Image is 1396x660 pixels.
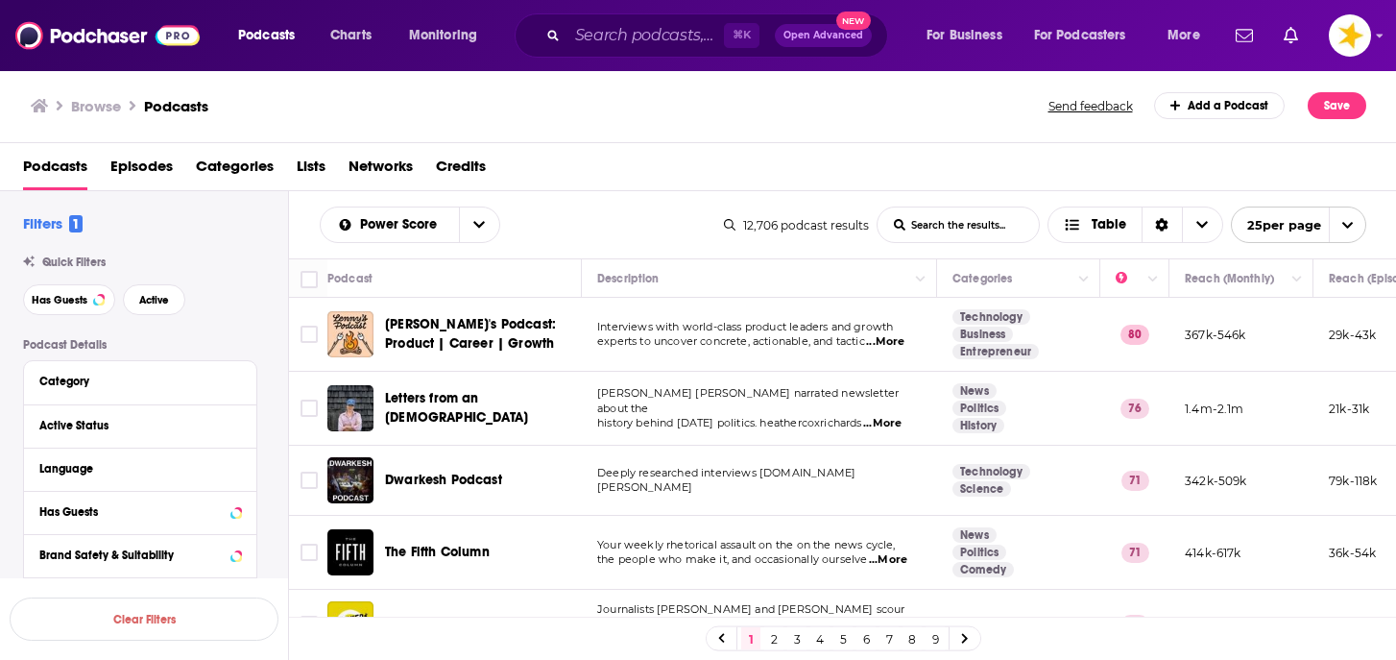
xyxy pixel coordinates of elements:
span: Toggle select row [301,326,318,343]
span: Your weekly rhetorical assault on the on the news cycle, [597,538,896,551]
p: 414k-617k [1185,545,1241,561]
div: Category [39,375,229,388]
p: 71 [1121,471,1149,490]
span: Has Guests [32,295,87,306]
span: For Podcasters [1034,22,1126,49]
span: Podcasts [238,22,295,49]
div: 12,706 podcast results [724,218,869,232]
span: For Business [927,22,1002,49]
a: Podcasts [144,97,208,115]
a: Blocked and Reported [327,601,373,648]
p: 70 [1120,615,1149,634]
span: The Fifth Column [385,544,490,560]
a: The Fifth Column [327,529,373,575]
button: open menu [321,218,459,232]
button: Brand Safety & Suitability [39,543,241,567]
button: open menu [459,208,499,242]
span: Toggle select row [301,544,318,561]
div: Language [39,462,229,476]
img: User Profile [1329,14,1371,57]
a: Politics [952,401,1006,416]
a: Entrepreneur [952,344,1039,359]
h3: Browse [71,97,121,115]
a: Credits [436,151,486,190]
span: 25 per page [1232,210,1321,240]
img: Letters from an American [327,385,373,431]
div: Podcast [327,267,373,290]
button: Column Actions [1072,268,1095,291]
span: Letters from an [DEMOGRAPHIC_DATA] [385,390,528,426]
a: Podcasts [23,151,87,190]
span: history behind [DATE] politics. heathercoxrichards [597,416,862,429]
button: Show profile menu [1329,14,1371,57]
button: open menu [1154,20,1224,51]
p: 21k-31k [1329,401,1369,417]
p: 71 [1121,543,1149,562]
a: 8 [903,627,922,650]
span: Networks [349,151,413,190]
button: Has Guests [39,500,241,524]
span: [PERSON_NAME] [PERSON_NAME] narrated newsletter about the [597,386,899,415]
div: Active Status [39,419,229,432]
span: Quick Filters [42,256,106,269]
button: Category [39,369,241,393]
p: 1.4m-2.1m [1185,401,1244,417]
a: Show notifications dropdown [1228,19,1261,52]
button: Clear Filters [10,598,278,641]
a: Episodes [110,151,173,190]
div: Power Score [1116,267,1143,290]
a: Technology [952,464,1030,479]
a: 4 [810,627,830,650]
span: More [1167,22,1200,49]
span: Power Score [360,218,444,232]
button: open menu [1022,20,1154,51]
span: [PERSON_NAME]'s Podcast: Product | Career | Growth [385,316,556,352]
button: Language [39,456,241,480]
a: 6 [856,627,876,650]
div: Reach (Monthly) [1185,267,1274,290]
a: Podchaser - Follow, Share and Rate Podcasts [15,17,200,54]
p: 80 [1120,325,1149,344]
h2: Choose View [1047,207,1223,243]
a: Categories [196,151,274,190]
span: Logged in as Spreaker_Prime [1329,14,1371,57]
span: ⌘ K [724,23,759,48]
a: Politics [952,545,1006,560]
span: 1 [69,215,83,232]
a: Business [952,327,1013,342]
span: Monitoring [409,22,477,49]
a: News [952,383,997,399]
img: Dwarkesh Podcast [327,457,373,503]
p: 367k-546k [1185,327,1246,343]
span: Open Advanced [783,31,863,40]
span: ...More [869,552,907,568]
p: Podcast Details [23,338,257,352]
a: The Fifth Column [385,543,490,562]
button: Column Actions [1286,268,1309,291]
p: 79k-118k [1329,473,1377,489]
a: Dwarkesh Podcast [385,471,502,490]
div: Categories [952,267,1012,290]
p: 36k-54k [1329,545,1376,561]
a: History [952,418,1004,433]
button: Active [123,284,185,315]
button: Save [1308,92,1366,119]
span: Toggle select row [301,400,318,417]
a: 7 [879,627,899,650]
span: Charts [330,22,372,49]
div: Description [597,267,659,290]
a: Show notifications dropdown [1276,19,1306,52]
a: 2 [764,627,783,650]
p: 76 [1120,399,1149,418]
a: 5 [833,627,853,650]
button: open menu [1231,207,1366,243]
img: Lenny's Podcast: Product | Career | Growth [327,311,373,357]
span: Lists [297,151,325,190]
div: Brand Safety & Suitability [39,549,225,562]
button: Column Actions [1142,268,1165,291]
button: Has Guests [23,284,115,315]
